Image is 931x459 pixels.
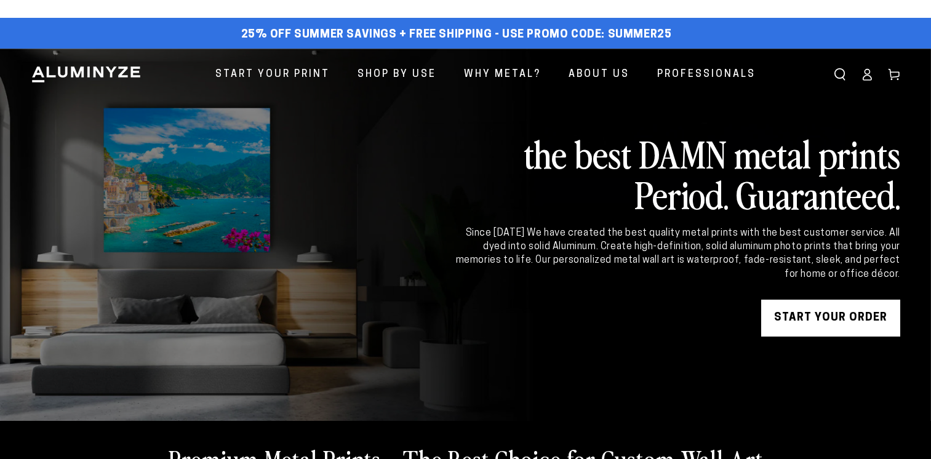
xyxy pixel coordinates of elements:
[241,28,672,42] span: 25% off Summer Savings + Free Shipping - Use Promo Code: SUMMER25
[648,58,765,91] a: Professionals
[454,133,900,214] h2: the best DAMN metal prints Period. Guaranteed.
[657,66,756,84] span: Professionals
[455,58,550,91] a: Why Metal?
[31,65,142,84] img: Aluminyze
[454,226,900,282] div: Since [DATE] We have created the best quality metal prints with the best customer service. All dy...
[215,66,330,84] span: Start Your Print
[464,66,541,84] span: Why Metal?
[358,66,436,84] span: Shop By Use
[559,58,639,91] a: About Us
[348,58,446,91] a: Shop By Use
[206,58,339,91] a: Start Your Print
[826,61,853,88] summary: Search our site
[761,300,900,337] a: START YOUR Order
[569,66,629,84] span: About Us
